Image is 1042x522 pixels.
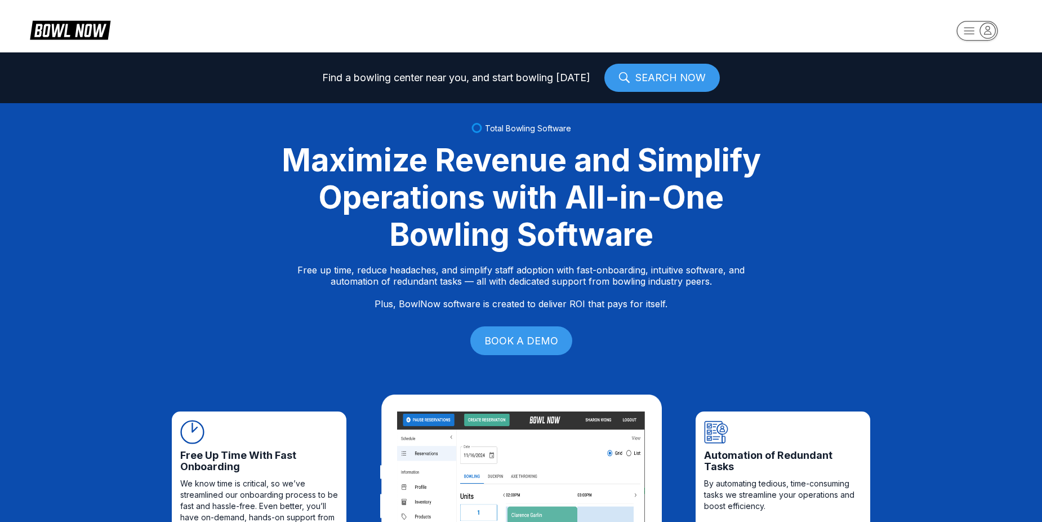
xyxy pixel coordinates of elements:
[604,64,720,92] a: SEARCH NOW
[704,450,862,472] span: Automation of Redundant Tasks
[470,326,572,355] a: BOOK A DEMO
[268,141,774,253] div: Maximize Revenue and Simplify Operations with All-in-One Bowling Software
[297,264,745,309] p: Free up time, reduce headaches, and simplify staff adoption with fast-onboarding, intuitive softw...
[180,450,338,472] span: Free Up Time With Fast Onboarding
[704,478,862,512] span: By automating tedious, time-consuming tasks we streamline your operations and boost efficiency.
[485,123,571,133] span: Total Bowling Software
[322,72,590,83] span: Find a bowling center near you, and start bowling [DATE]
